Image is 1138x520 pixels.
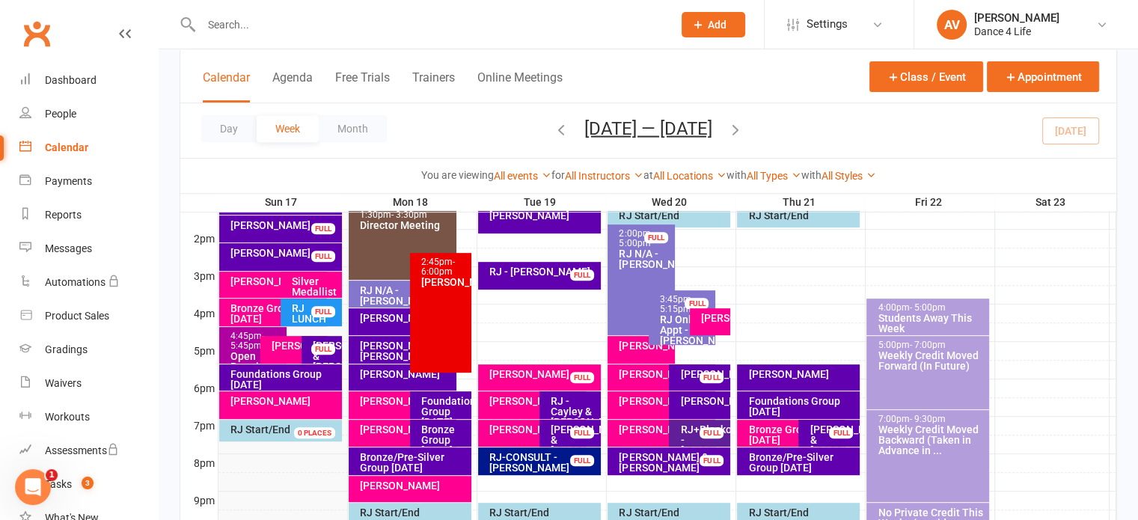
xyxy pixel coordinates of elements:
[45,141,88,153] div: Calendar
[489,210,598,221] div: [PERSON_NAME]
[801,169,822,181] strong: with
[19,468,158,501] a: Tasks 3
[218,193,347,212] th: Sun 17
[257,115,319,142] button: Week
[700,427,724,438] div: FULL
[747,424,842,445] div: Bronze Group [DATE]
[45,343,88,355] div: Gradings
[201,115,257,142] button: Day
[19,367,158,400] a: Waivers
[312,340,340,372] div: [PERSON_NAME] & [PERSON_NAME]
[19,400,158,434] a: Workouts
[685,298,709,309] div: FULL
[550,424,598,456] div: [PERSON_NAME] & [PERSON_NAME]
[19,333,158,367] a: Gradings
[618,396,712,406] div: [PERSON_NAME]
[359,396,453,406] div: [PERSON_NAME]
[618,229,671,248] div: 2:00pm
[359,507,468,518] div: RJ Start/End
[909,302,945,313] span: - 5:00pm
[359,452,468,473] div: Bronze/Pre-Silver Group [DATE]
[271,340,325,351] div: [PERSON_NAME]
[19,434,158,468] a: Assessments
[550,396,598,427] div: RJ - Cayley & [PERSON_NAME]
[869,61,983,92] button: Class / Event
[311,251,335,262] div: FULL
[700,313,728,323] div: [PERSON_NAME]
[477,193,606,212] th: Tue 19
[421,169,494,181] strong: You are viewing
[619,228,652,248] span: - 5:00pm
[335,70,390,103] button: Free Trials
[747,507,857,518] div: RJ Start/End
[180,491,218,510] th: 9pm
[420,277,468,287] div: [PERSON_NAME]
[359,480,468,491] div: [PERSON_NAME]
[809,424,857,456] div: [PERSON_NAME] & [PERSON_NAME]
[420,396,468,427] div: Foundations Group [DATE]
[644,232,668,243] div: FULL
[747,452,857,473] div: Bronze/Pre-Silver Group [DATE]
[807,7,848,41] span: Settings
[203,70,250,103] button: Calendar
[570,427,594,438] div: FULL
[659,295,712,314] div: 3:45pm
[180,304,218,322] th: 4pm
[359,369,453,379] div: [PERSON_NAME]
[180,453,218,472] th: 8pm
[45,276,105,288] div: Automations
[19,64,158,97] a: Dashboard
[291,303,339,324] div: RJ LUNCH
[679,369,727,379] div: [PERSON_NAME]
[359,313,453,323] div: [PERSON_NAME]
[659,314,712,346] div: RJ Online Appt - [PERSON_NAME]
[877,303,986,313] div: 4:00pm
[46,469,58,481] span: 1
[311,306,335,317] div: FULL
[347,193,477,212] th: Mon 18
[420,257,468,277] div: 2:45pm
[735,193,865,212] th: Thu 21
[45,74,97,86] div: Dashboard
[618,369,712,379] div: [PERSON_NAME]
[197,14,662,35] input: Search...
[489,369,598,379] div: [PERSON_NAME]
[618,452,727,473] div: [PERSON_NAME] & [PERSON_NAME]
[987,61,1099,92] button: Appointment
[747,396,857,417] div: Foundations Group [DATE]
[421,257,455,277] span: - 6:00pm
[618,210,727,221] div: RJ Start/End
[311,223,335,234] div: FULL
[180,341,218,360] th: 5pm
[359,285,453,306] div: RJ N/A - [PERSON_NAME]
[45,209,82,221] div: Reports
[45,108,76,120] div: People
[974,25,1059,38] div: Dance 4 Life
[489,396,583,406] div: [PERSON_NAME]
[937,10,967,40] div: AV
[747,210,857,221] div: RJ Start/End
[230,303,324,324] div: Bronze Group [DATE]
[747,170,801,182] a: All Types
[570,269,594,281] div: FULL
[359,340,453,361] div: [PERSON_NAME] & [PERSON_NAME]
[489,452,598,473] div: RJ-CONSULT - [PERSON_NAME]
[180,416,218,435] th: 7pm
[19,266,158,299] a: Automations
[230,276,324,287] div: [PERSON_NAME]
[708,19,726,31] span: Add
[319,115,387,142] button: Month
[359,424,453,435] div: [PERSON_NAME]
[19,165,158,198] a: Payments
[679,396,727,406] div: [PERSON_NAME]
[45,411,90,423] div: Workouts
[618,340,671,351] div: [PERSON_NAME]
[865,193,994,212] th: Fri 22
[618,424,712,435] div: [PERSON_NAME]
[45,242,92,254] div: Messages
[877,340,986,350] div: 5:00pm
[272,70,313,103] button: Agenda
[653,170,726,182] a: All Locations
[700,372,724,383] div: FULL
[230,423,290,435] span: RJ Start/End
